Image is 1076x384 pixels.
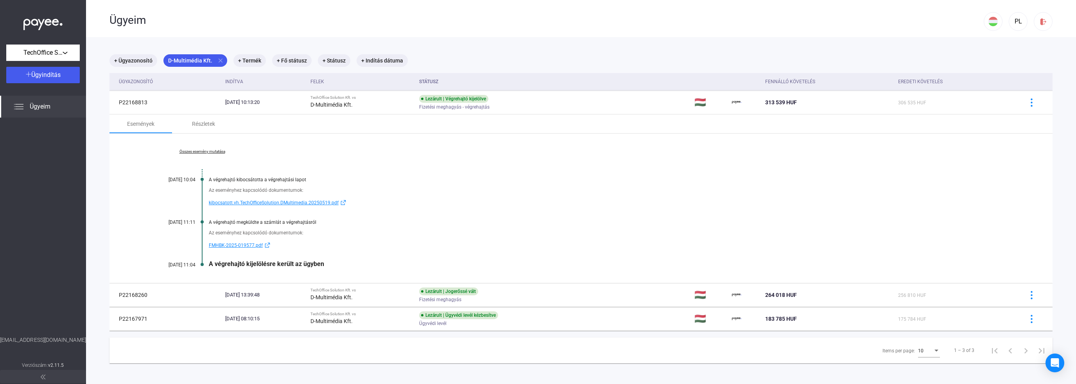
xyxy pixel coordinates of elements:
span: 10 [918,348,924,354]
div: A végrehajtó megküldte a számlát a végrehajtásról [209,220,1013,225]
strong: D-Multimédia Kft. [310,294,353,300]
div: Ügyazonosító [119,77,153,86]
button: more-blue [1023,94,1040,111]
div: Az eseményhez kapcsolódó dokumentumok: [209,186,1013,194]
span: Ügyvédi levél [419,319,447,328]
img: payee-logo [732,98,741,107]
td: P22168260 [109,283,222,307]
button: HU [984,12,1002,31]
td: P22167971 [109,307,222,330]
td: 🇭🇺 [691,91,729,114]
div: A végrehajtó kibocsátotta a végrehajtási lapot [209,177,1013,182]
a: kibocsatott.vh.TechOfficeSolution.DMultimedia.20250519.pdfexternal-link-blue [209,198,1013,207]
td: 🇭🇺 [691,283,729,307]
span: Fizetési meghagyás [419,295,461,304]
button: PL [1009,12,1028,31]
span: Fizetési meghagyás - végrehajtás [419,102,490,112]
div: TechOffice Solution Kft. vs [310,312,412,316]
div: [DATE] 10:04 [149,177,195,182]
img: plus-white.svg [26,71,31,77]
mat-chip: D-Multimédia Kft. [163,54,227,67]
span: 183 785 HUF [765,316,797,322]
mat-chip: + Termék [233,54,266,67]
mat-chip: + Fő státusz [272,54,312,67]
button: more-blue [1023,287,1040,303]
span: 313 539 HUF [765,99,797,105]
div: Ügyazonosító [119,77,219,86]
td: P22168813 [109,91,222,114]
div: PL [1011,17,1025,26]
div: 1 – 3 of 3 [954,346,974,355]
img: payee-logo [732,290,741,300]
div: [DATE] 11:11 [149,220,195,225]
div: TechOffice Solution Kft. vs [310,95,412,100]
div: Items per page: [882,346,915,355]
mat-chip: + Indítás dátuma [357,54,408,67]
span: TechOffice Solution Kft. [23,48,63,57]
div: A végrehajtó kijelölésre került az ügyben [209,260,1013,268]
div: Lezárult | Ügyvédi levél kézbesítve [419,311,498,319]
div: Eredeti követelés [898,77,1013,86]
span: Ügyindítás [31,71,61,79]
span: 306 535 HUF [898,100,926,105]
div: Ügyeim [109,14,984,27]
button: logout-red [1034,12,1053,31]
div: Lezárult | Jogerőssé vált [419,288,478,295]
span: 264 018 HUF [765,292,797,298]
div: Részletek [192,119,215,129]
div: Open Intercom Messenger [1046,354,1064,372]
a: Összes esemény mutatása [149,149,256,154]
button: Previous page [1002,343,1018,358]
div: Felek [310,77,412,86]
div: Indítva [225,77,243,86]
img: external-link-blue [339,200,348,205]
div: Eredeti követelés [898,77,943,86]
div: Felek [310,77,324,86]
th: Státusz [416,73,691,91]
img: list.svg [14,102,23,111]
div: [DATE] 13:39:48 [225,291,305,299]
img: more-blue [1028,98,1036,107]
td: 🇭🇺 [691,307,729,330]
img: HU [988,17,998,26]
button: Last page [1034,343,1049,358]
a: FMHBK-2025-019577.pdfexternal-link-blue [209,241,1013,250]
span: 256 810 HUF [898,293,926,298]
button: TechOffice Solution Kft. [6,45,80,61]
div: Indítva [225,77,305,86]
strong: D-Multimédia Kft. [310,318,353,324]
button: Next page [1018,343,1034,358]
img: arrow-double-left-grey.svg [41,375,45,379]
span: FMHBK-2025-019577.pdf [209,241,263,250]
div: TechOffice Solution Kft. vs [310,288,412,293]
mat-select: Items per page: [918,346,940,355]
img: more-blue [1028,291,1036,299]
button: First page [987,343,1002,358]
img: logout-red [1039,18,1047,26]
mat-icon: close [217,57,224,64]
img: external-link-blue [263,242,272,248]
img: white-payee-white-dot.svg [23,14,63,30]
button: more-blue [1023,311,1040,327]
img: payee-logo [732,314,741,323]
strong: D-Multimédia Kft. [310,102,353,108]
span: Ügyeim [30,102,50,111]
div: Fennálló követelés [765,77,815,86]
span: 175 784 HUF [898,316,926,322]
img: more-blue [1028,315,1036,323]
strong: v2.11.5 [48,363,64,368]
button: Ügyindítás [6,67,80,83]
div: Események [127,119,154,129]
div: Lezárult | Végrehajtó kijelölve [419,95,488,103]
div: [DATE] 11:04 [149,262,195,268]
div: [DATE] 08:10:15 [225,315,305,323]
div: Az eseményhez kapcsolódó dokumentumok: [209,229,1013,237]
mat-chip: + Ügyazonosító [109,54,157,67]
div: Fennálló követelés [765,77,892,86]
span: kibocsatott.vh.TechOfficeSolution.DMultimedia.20250519.pdf [209,198,339,207]
div: [DATE] 10:13:20 [225,98,305,106]
mat-chip: + Státusz [318,54,350,67]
